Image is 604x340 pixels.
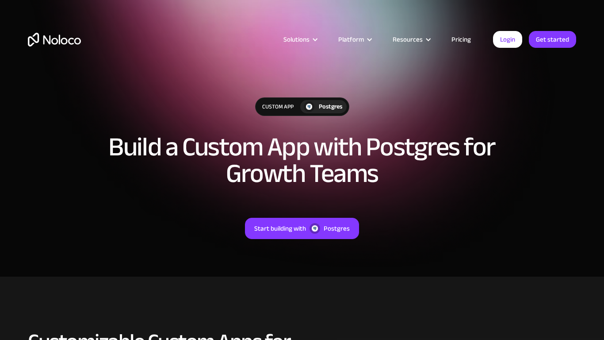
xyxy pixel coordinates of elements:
[493,31,522,48] a: Login
[440,34,482,45] a: Pricing
[338,34,364,45] div: Platform
[382,34,440,45] div: Resources
[272,34,327,45] div: Solutions
[283,34,310,45] div: Solutions
[327,34,382,45] div: Platform
[103,134,501,187] h1: Build a Custom App with Postgres for Growth Teams
[319,102,342,112] div: Postgres
[28,33,81,46] a: home
[529,31,576,48] a: Get started
[245,218,359,239] a: Start building withPostgres
[393,34,423,45] div: Resources
[254,223,306,234] div: Start building with
[256,98,300,116] div: Custom App
[324,223,350,234] div: Postgres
